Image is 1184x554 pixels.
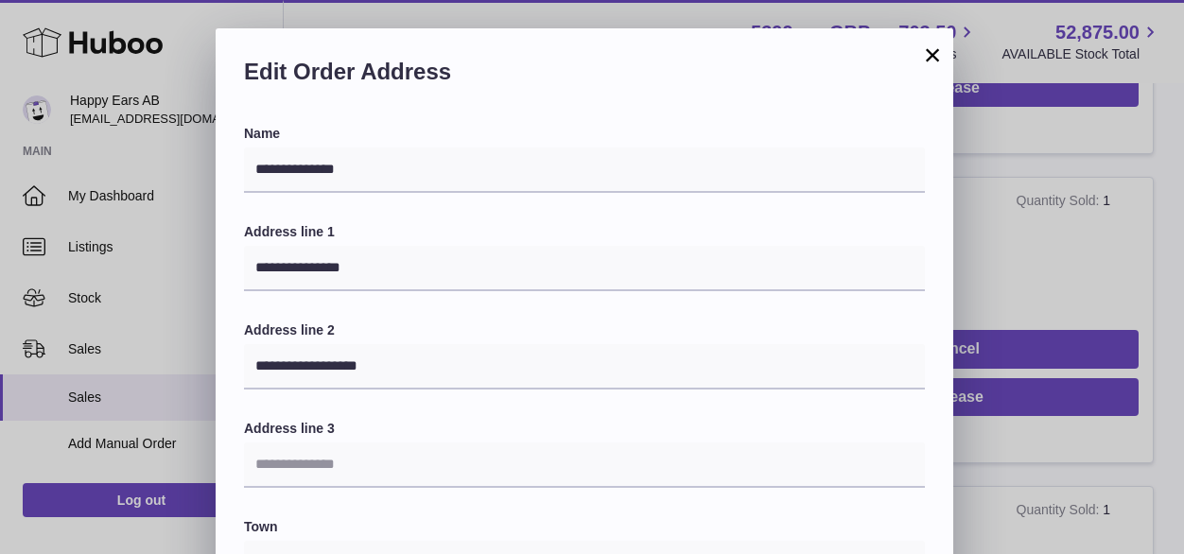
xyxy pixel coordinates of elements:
[921,43,944,66] button: ×
[244,321,925,339] label: Address line 2
[244,223,925,241] label: Address line 1
[244,420,925,438] label: Address line 3
[244,57,925,96] h2: Edit Order Address
[244,125,925,143] label: Name
[244,518,925,536] label: Town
